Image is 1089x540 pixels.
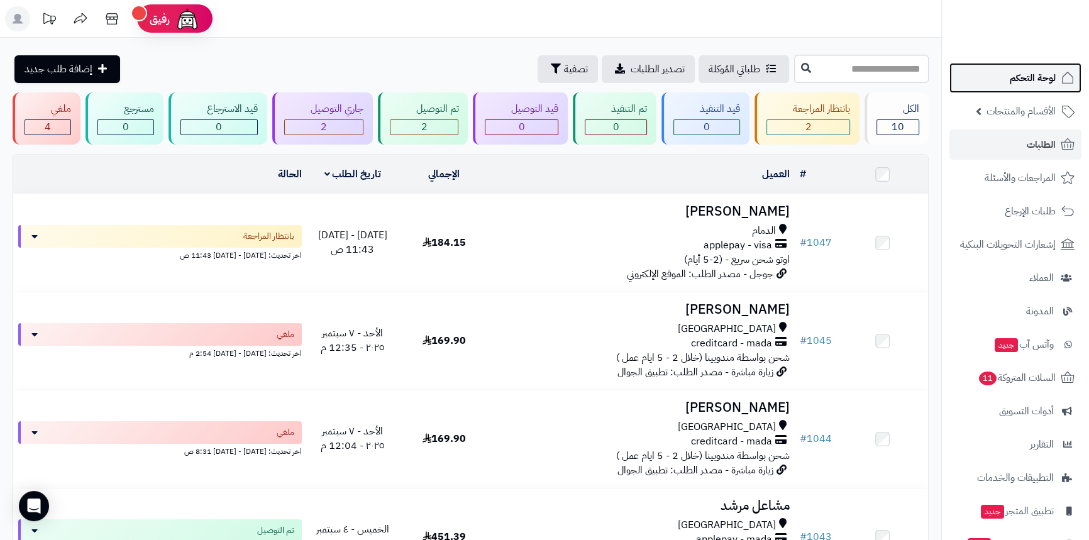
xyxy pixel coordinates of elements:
[14,55,120,83] a: إضافة طلب جديد
[321,326,384,355] span: الأحد - ٧ سبتمبر ٢٠٢٥ - 12:35 م
[495,499,790,513] h3: مشاعل مرشد
[704,238,772,253] span: applepay - visa
[613,119,619,135] span: 0
[570,92,659,145] a: تم التنفيذ 0
[949,463,1081,493] a: التطبيقات والخدمات
[949,263,1081,293] a: العملاء
[175,6,200,31] img: ai-face.png
[284,102,363,116] div: جاري التوصيل
[949,496,1081,526] a: تطبيق المتجرجديد
[166,92,270,145] a: قيد الاسترجاع 0
[631,62,685,77] span: تصدير الطلبات
[1003,9,1077,36] img: logo-2.png
[285,120,363,135] div: 2
[678,518,776,532] span: [GEOGRAPHIC_DATA]
[800,333,807,348] span: #
[949,363,1081,393] a: السلات المتروكة11
[324,167,382,182] a: تاريخ الطلب
[800,235,807,250] span: #
[495,204,790,219] h3: [PERSON_NAME]
[10,92,83,145] a: ملغي 4
[495,400,790,415] h3: [PERSON_NAME]
[892,119,904,135] span: 10
[470,92,570,145] a: قيد التوصيل 0
[949,429,1081,460] a: التقارير
[25,120,70,135] div: 4
[691,434,772,449] span: creditcard - mada
[704,119,710,135] span: 0
[270,92,375,145] a: جاري التوصيل 2
[678,420,776,434] span: [GEOGRAPHIC_DATA]
[277,328,294,341] span: ملغي
[862,92,931,145] a: الكل10
[1029,269,1054,287] span: العملاء
[949,396,1081,426] a: أدوات التسويق
[519,119,525,135] span: 0
[709,62,760,77] span: طلباتي المُوكلة
[97,102,154,116] div: مسترجع
[999,402,1054,420] span: أدوات التسويق
[752,92,862,145] a: بانتظار المراجعة 2
[25,102,71,116] div: ملغي
[617,365,773,380] span: زيارة مباشرة - مصدر الطلب: تطبيق الجوال
[538,55,598,83] button: تصفية
[616,350,790,365] span: شحن بواسطة مندوبينا (خلال 2 - 5 ايام عمل )
[390,102,459,116] div: تم التوصيل
[978,371,998,386] span: 11
[277,426,294,439] span: ملغي
[1005,202,1056,220] span: طلبات الإرجاع
[980,502,1054,520] span: تطبيق المتجر
[949,163,1081,193] a: المراجعات والأسئلة
[98,120,153,135] div: 0
[977,469,1054,487] span: التطبيقات والخدمات
[800,167,806,182] a: #
[390,120,458,135] div: 2
[949,229,1081,260] a: إشعارات التحويلات البنكية
[762,167,790,182] a: العميل
[993,336,1054,353] span: وآتس آب
[33,6,65,35] a: تحديثات المنصة
[805,119,812,135] span: 2
[752,224,776,238] span: الدمام
[321,424,384,453] span: الأحد - ٧ سبتمبر ٢٠٢٥ - 12:04 م
[602,55,695,83] a: تصدير الطلبات
[1030,436,1054,453] span: التقارير
[659,92,752,145] a: قيد التنفيذ 0
[673,102,740,116] div: قيد التنفيذ
[987,102,1056,120] span: الأقسام والمنتجات
[564,62,588,77] span: تصفية
[995,338,1018,352] span: جديد
[766,102,850,116] div: بانتظار المراجعة
[800,431,807,446] span: #
[216,119,222,135] span: 0
[678,322,776,336] span: [GEOGRAPHIC_DATA]
[627,267,773,282] span: جوجل - مصدر الطلب: الموقع الإلكتروني
[485,120,558,135] div: 0
[876,102,919,116] div: الكل
[25,62,92,77] span: إضافة طلب جديد
[691,336,772,351] span: creditcard - mada
[800,333,832,348] a: #1045
[485,102,558,116] div: قيد التوصيل
[684,252,790,267] span: اوتو شحن سريع - (2-5 أيام)
[949,129,1081,160] a: الطلبات
[421,119,428,135] span: 2
[800,235,832,250] a: #1047
[321,119,327,135] span: 2
[585,102,647,116] div: تم التنفيذ
[123,119,129,135] span: 0
[45,119,51,135] span: 4
[18,346,302,359] div: اخر تحديث: [DATE] - [DATE] 2:54 م
[495,302,790,317] h3: [PERSON_NAME]
[674,120,739,135] div: 0
[585,120,646,135] div: 0
[375,92,471,145] a: تم التوصيل 2
[181,120,257,135] div: 0
[18,444,302,457] div: اخر تحديث: [DATE] - [DATE] 8:31 ص
[800,431,832,446] a: #1044
[423,235,466,250] span: 184.15
[318,228,387,257] span: [DATE] - [DATE] 11:43 ص
[699,55,789,83] a: طلباتي المُوكلة
[150,11,170,26] span: رفيق
[1027,136,1056,153] span: الطلبات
